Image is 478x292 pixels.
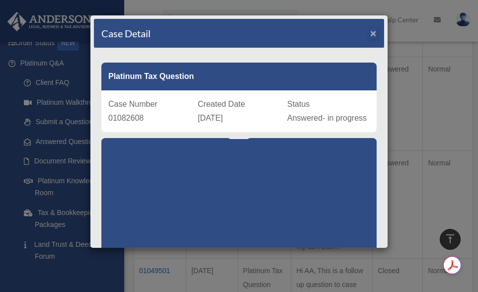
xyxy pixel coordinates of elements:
span: Case Number [108,100,158,108]
span: Answered- in progress [287,114,367,122]
span: [DATE] [198,114,223,122]
span: Status [287,100,310,108]
span: Created Date [198,100,245,108]
span: × [370,27,377,39]
label: Case Description [246,138,377,159]
div: Platinum Tax Question [101,63,377,90]
span: 01082608 [108,114,144,122]
button: Close [370,28,377,38]
h4: Case Detail [101,26,151,40]
label: Comment [101,138,232,159]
